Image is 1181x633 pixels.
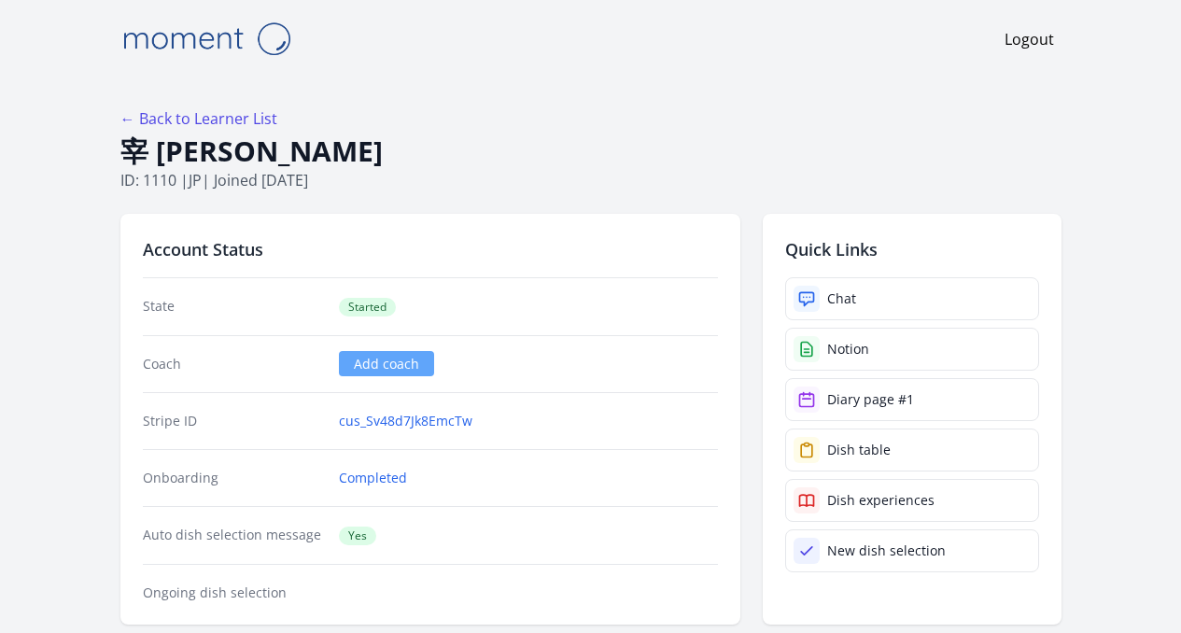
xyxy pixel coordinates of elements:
a: Dish table [785,429,1039,471]
a: Logout [1005,28,1054,50]
p: ID: 1110 | | Joined [DATE] [120,169,1061,191]
span: jp [189,170,202,190]
h1: 宰 [PERSON_NAME] [120,134,1061,169]
a: Dish experiences [785,479,1039,522]
dt: Auto dish selection message [143,526,325,545]
div: Dish experiences [827,491,935,510]
span: Yes [339,527,376,545]
dt: Ongoing dish selection [143,584,325,602]
a: Notion [785,328,1039,371]
a: Add coach [339,351,434,376]
div: Chat [827,289,856,308]
a: Chat [785,277,1039,320]
img: Moment [113,15,300,63]
h2: Quick Links [785,236,1039,262]
h2: Account Status [143,236,718,262]
dt: Onboarding [143,469,325,487]
a: Completed [339,469,407,487]
dt: Stripe ID [143,412,325,430]
div: New dish selection [827,542,946,560]
div: Notion [827,340,869,359]
a: Diary page #1 [785,378,1039,421]
div: Dish table [827,441,891,459]
div: Diary page #1 [827,390,914,409]
span: Started [339,298,396,316]
a: ← Back to Learner List [120,108,277,129]
dt: State [143,297,325,316]
dt: Coach [143,355,325,373]
a: New dish selection [785,529,1039,572]
a: cus_Sv48d7Jk8EmcTw [339,412,472,430]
